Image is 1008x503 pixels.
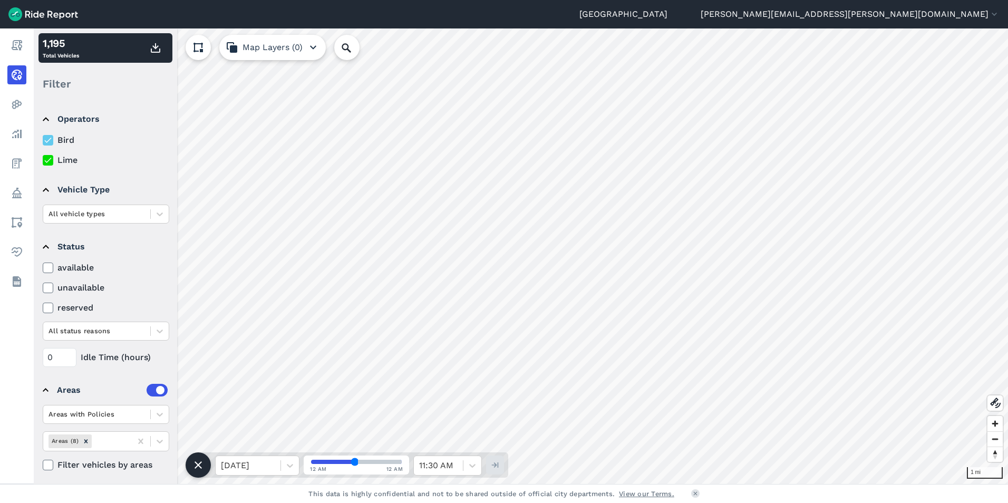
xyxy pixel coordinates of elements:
[967,467,1003,479] div: 1 mi
[7,65,26,84] a: Realtime
[334,35,376,60] input: Search Location or Vehicles
[43,375,168,405] summary: Areas
[987,431,1003,447] button: Zoom out
[987,416,1003,431] button: Zoom in
[43,104,168,134] summary: Operators
[7,36,26,55] a: Report
[579,8,667,21] a: [GEOGRAPHIC_DATA]
[987,447,1003,462] button: Reset bearing to north
[43,459,169,471] label: Filter vehicles by areas
[43,262,169,274] label: available
[7,154,26,173] a: Fees
[43,175,168,205] summary: Vehicle Type
[43,282,169,294] label: unavailable
[43,232,168,262] summary: Status
[219,35,326,60] button: Map Layers (0)
[43,302,169,314] label: reserved
[8,7,78,21] img: Ride Report
[7,124,26,143] a: Analyze
[43,154,169,167] label: Lime
[43,35,79,51] div: 1,195
[57,384,168,396] div: Areas
[701,8,1000,21] button: [PERSON_NAME][EMAIL_ADDRESS][PERSON_NAME][DOMAIN_NAME]
[80,434,92,448] div: Remove Areas (8)
[7,272,26,291] a: Datasets
[7,95,26,114] a: Heatmaps
[43,134,169,147] label: Bird
[7,183,26,202] a: Policy
[43,35,79,61] div: Total Vehicles
[619,489,674,499] a: View our Terms.
[7,243,26,262] a: Health
[49,434,80,448] div: Areas (8)
[310,465,327,473] span: 12 AM
[38,67,172,100] div: Filter
[43,348,169,367] div: Idle Time (hours)
[386,465,403,473] span: 12 AM
[34,28,1008,484] canvas: Map
[7,213,26,232] a: Areas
